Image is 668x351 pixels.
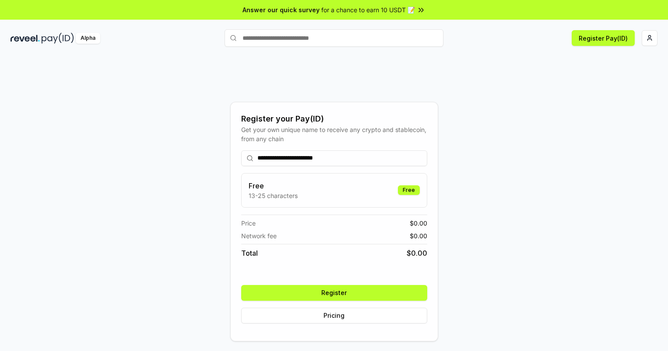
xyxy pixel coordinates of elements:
[241,231,277,240] span: Network fee
[241,125,427,143] div: Get your own unique name to receive any crypto and stablecoin, from any chain
[241,308,427,323] button: Pricing
[243,5,320,14] span: Answer our quick survey
[398,185,420,195] div: Free
[321,5,415,14] span: for a chance to earn 10 USDT 📝
[11,33,40,44] img: reveel_dark
[249,181,298,191] h3: Free
[76,33,100,44] div: Alpha
[410,219,427,228] span: $ 0.00
[410,231,427,240] span: $ 0.00
[241,113,427,125] div: Register your Pay(ID)
[42,33,74,44] img: pay_id
[241,248,258,258] span: Total
[241,219,256,228] span: Price
[249,191,298,200] p: 13-25 characters
[572,30,635,46] button: Register Pay(ID)
[407,248,427,258] span: $ 0.00
[241,285,427,301] button: Register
